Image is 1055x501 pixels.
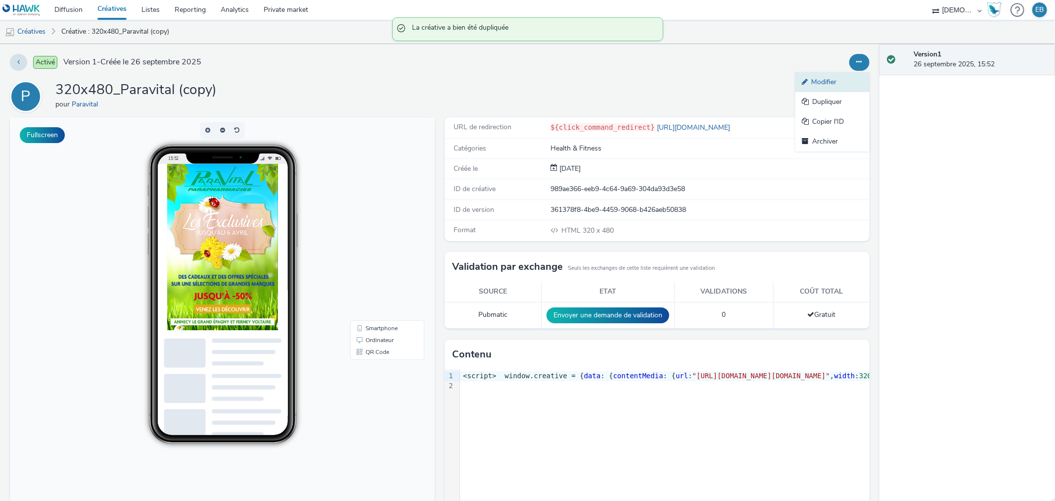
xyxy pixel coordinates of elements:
div: 1 [445,371,455,381]
span: QR Code [356,232,379,238]
img: mobile [5,27,15,37]
span: 320 x 480 [560,226,614,235]
span: contentMedia [613,372,663,380]
span: 15:52 [158,38,169,44]
h3: Contenu [452,347,492,362]
a: Paravital [72,100,102,109]
span: Version 1 - Créée le 26 septembre 2025 [63,56,201,68]
span: La créative a bien été dupliquée [413,23,653,36]
span: Gratuit [807,310,835,319]
a: P [10,92,46,101]
span: 0 [722,310,726,319]
li: Smartphone [342,205,413,217]
th: Etat [541,282,674,302]
div: 26 septembre 2025, 15:52 [914,50,1047,70]
div: EB [1036,2,1044,17]
div: Création 26 septembre 2025, 15:52 [557,164,581,174]
code: ${click_command_redirect} [550,123,655,131]
img: Hawk Academy [987,2,1002,18]
th: Coût total [774,282,870,302]
span: Créée le [454,164,478,173]
span: ID de créative [454,184,496,194]
span: HTML [561,226,583,235]
div: P [21,83,31,110]
span: Catégories [454,144,486,153]
span: url [676,372,688,380]
div: 2 [445,381,455,391]
small: Seuls les exchanges de cette liste requièrent une validation [568,264,715,272]
li: QR Code [342,229,413,241]
h3: Validation par exchange [452,259,563,274]
button: Envoyer une demande de validation [547,307,669,323]
span: Format [454,225,476,235]
a: Modifier [795,72,870,92]
a: Archiver [795,132,870,151]
span: [DATE] [557,164,581,173]
span: "[URL][DOMAIN_NAME][DOMAIN_NAME]" [692,372,830,380]
span: Smartphone [356,208,388,214]
a: Hawk Academy [987,2,1006,18]
span: Activé [33,56,57,69]
button: Fullscreen [20,127,65,143]
a: Créative : 320x480_Paravital (copy) [56,20,174,44]
li: Ordinateur [342,217,413,229]
span: URL de redirection [454,122,511,132]
img: undefined Logo [2,4,41,16]
td: Pubmatic [445,302,542,328]
strong: Version 1 [914,50,941,59]
a: Dupliquer [795,92,870,112]
span: 320 [859,372,872,380]
span: ID de version [454,205,494,214]
span: Ordinateur [356,220,384,226]
span: width [834,372,855,380]
a: [URL][DOMAIN_NAME] [655,123,734,132]
th: Validations [674,282,774,302]
div: Health & Fitness [550,144,868,153]
div: 361378f8-4be9-4459-9068-b426aeb50838 [550,205,868,215]
span: data [584,372,601,380]
a: Copier l'ID [795,112,870,132]
th: Source [445,282,542,302]
div: 989ae366-eeb9-4c64-9a69-304da93d3e58 [550,184,868,194]
h1: 320x480_Paravital (copy) [55,81,217,100]
span: pour [55,100,72,109]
